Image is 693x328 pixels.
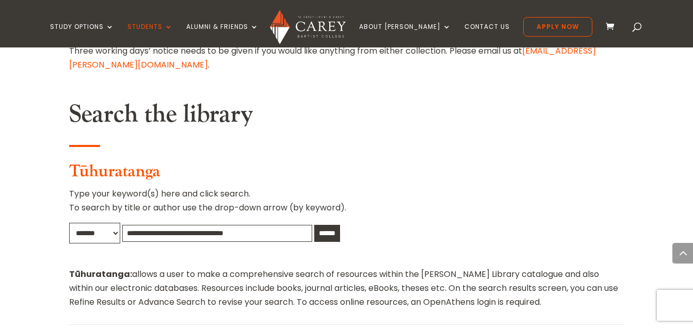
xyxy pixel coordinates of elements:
[270,10,346,44] img: Carey Baptist College
[69,30,623,72] p: Accessing the archives collection or books that are in the stack collection will require some for...
[50,23,114,47] a: Study Options
[523,17,592,37] a: Apply Now
[69,268,132,280] strong: Tūhuratanga:
[69,187,623,223] p: Type your keyword(s) here and click search. To search by title or author use the drop-down arrow ...
[359,23,451,47] a: About [PERSON_NAME]
[69,100,623,135] h2: Search the library
[69,267,623,309] p: allows a user to make a comprehensive search of resources within the [PERSON_NAME] Library catalo...
[127,23,173,47] a: Students
[186,23,259,47] a: Alumni & Friends
[69,162,623,187] h3: Tūhuratanga
[464,23,510,47] a: Contact Us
